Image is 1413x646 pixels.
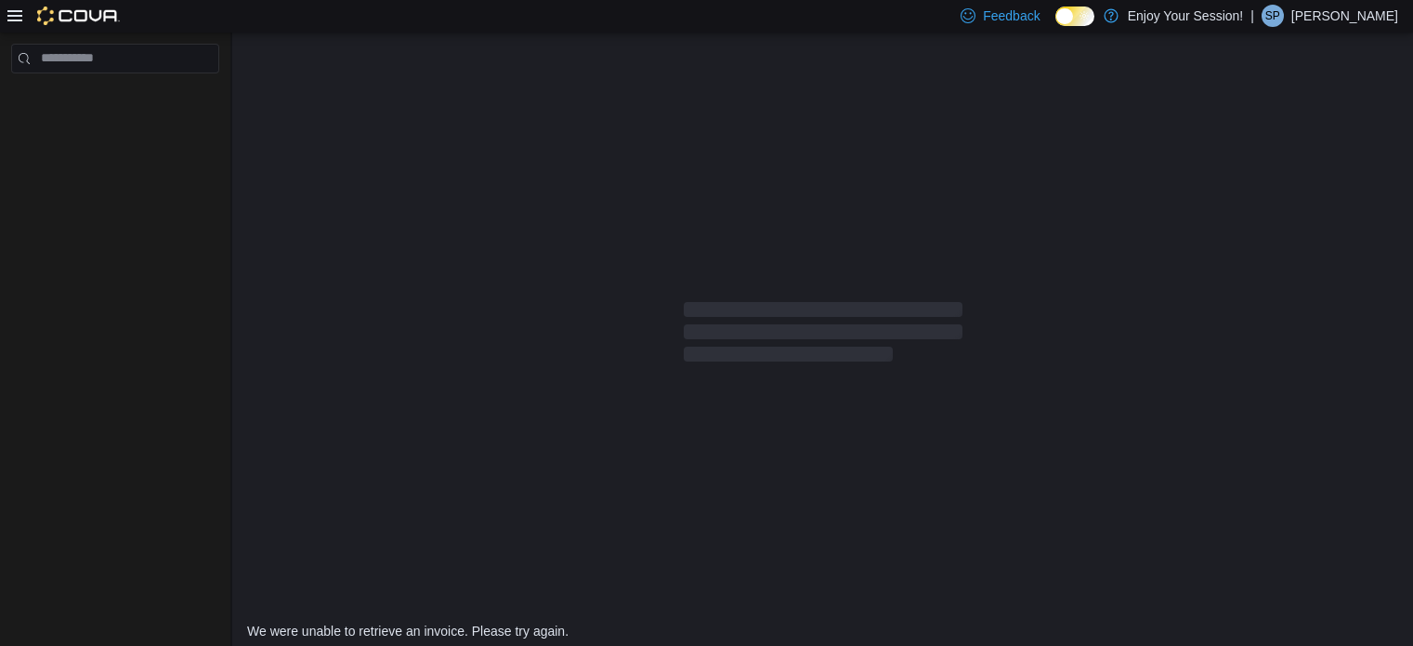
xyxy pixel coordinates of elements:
span: Loading [684,306,962,365]
div: We were unable to retrieve an invoice. Please try again. [247,624,1398,639]
nav: Complex example [11,77,219,122]
span: SP [1265,5,1280,27]
span: Dark Mode [1055,26,1056,27]
p: Enjoy Your Session! [1128,5,1244,27]
p: [PERSON_NAME] [1291,5,1398,27]
img: Cova [37,7,120,25]
span: Feedback [983,7,1040,25]
div: Sara Peters [1262,5,1284,27]
input: Dark Mode [1055,7,1094,26]
p: | [1250,5,1254,27]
